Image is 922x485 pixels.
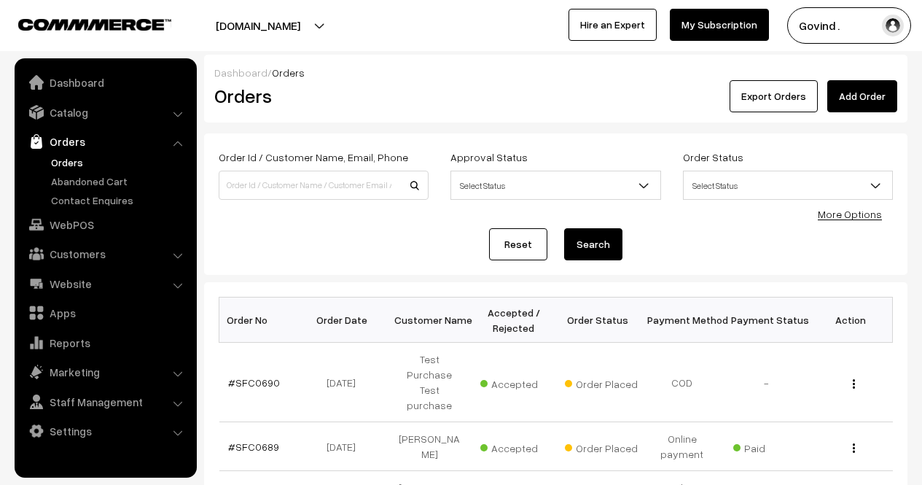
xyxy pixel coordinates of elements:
button: Govind . [787,7,911,44]
a: Reports [18,330,192,356]
label: Order Status [683,150,743,165]
a: Hire an Expert [569,9,657,41]
span: Select Status [683,171,893,200]
a: More Options [818,208,882,220]
span: Select Status [684,173,892,198]
a: Reset [489,228,547,260]
span: Accepted [480,373,553,392]
a: Abandoned Cart [47,174,192,189]
span: Accepted [480,437,553,456]
a: WebPOS [18,212,192,238]
td: - [724,343,809,422]
a: Settings [18,418,192,444]
label: Approval Status [450,150,528,165]
a: Catalog [18,99,192,125]
img: Menu [853,443,855,453]
a: #SFC0689 [228,441,279,453]
span: Order Placed [565,437,638,456]
span: Paid [733,437,806,456]
a: Marketing [18,359,192,385]
th: Customer Name [388,298,472,343]
td: [DATE] [303,422,388,471]
label: Order Id / Customer Name, Email, Phone [219,150,408,165]
button: [DOMAIN_NAME] [165,7,351,44]
th: Accepted / Rejected [472,298,556,343]
td: [DATE] [303,343,388,422]
span: Select Status [451,173,660,198]
td: Test Purchase Test purchase [388,343,472,422]
a: #SFC0690 [228,376,280,389]
a: Orders [47,155,192,170]
a: My Subscription [670,9,769,41]
img: user [882,15,904,36]
img: Menu [853,379,855,389]
td: [PERSON_NAME] [388,422,472,471]
input: Order Id / Customer Name / Customer Email / Customer Phone [219,171,429,200]
span: Orders [272,66,305,79]
td: COD [640,343,724,422]
th: Payment Method [640,298,724,343]
span: Order Placed [565,373,638,392]
button: Search [564,228,622,260]
th: Action [808,298,893,343]
a: Customers [18,241,192,267]
th: Payment Status [724,298,809,343]
a: Dashboard [214,66,267,79]
button: Export Orders [730,80,818,112]
a: COMMMERCE [18,15,146,32]
a: Staff Management [18,389,192,415]
a: Dashboard [18,69,192,96]
a: Orders [18,128,192,155]
a: Contact Enquires [47,193,192,208]
h2: Orders [214,85,427,107]
span: Select Status [450,171,660,200]
th: Order Status [556,298,641,343]
td: Online payment [640,422,724,471]
th: Order Date [303,298,388,343]
th: Order No [219,298,304,343]
div: / [214,65,897,80]
a: Website [18,271,192,297]
a: Add Order [827,80,897,112]
a: Apps [18,300,192,326]
img: COMMMERCE [18,19,171,30]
